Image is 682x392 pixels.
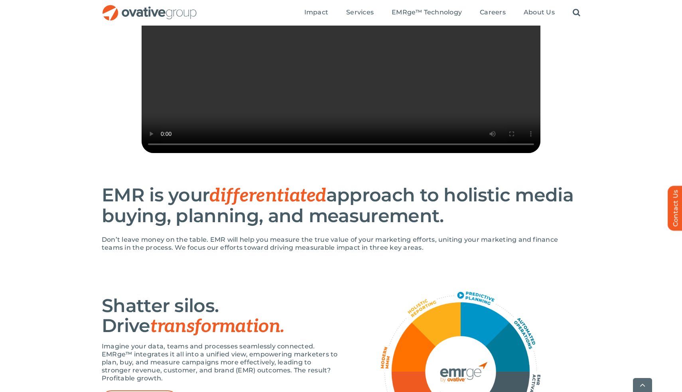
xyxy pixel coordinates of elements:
span: differentiated [209,185,326,207]
span: About Us [524,8,555,16]
h2: Shatter silos. Drive [102,296,341,336]
a: Careers [480,8,506,17]
a: About Us [524,8,555,17]
span: Impact [304,8,328,16]
a: Search [573,8,580,17]
span: Careers [480,8,506,16]
h2: EMR is your approach to holistic media buying, planning, and measurement. [102,185,580,226]
span: Services [346,8,374,16]
span: EMRge™ Technology [392,8,462,16]
a: OG_Full_horizontal_RGB [102,4,197,12]
a: Impact [304,8,328,17]
a: EMRge™ Technology [392,8,462,17]
span: transformation. [150,315,284,338]
p: Imagine your data, teams and processes seamlessly connected. EMRge™ integrates it all into a unif... [102,342,341,382]
p: Don’t leave money on the table. EMR will help you measure the true value of your marketing effort... [102,236,580,252]
a: Services [346,8,374,17]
